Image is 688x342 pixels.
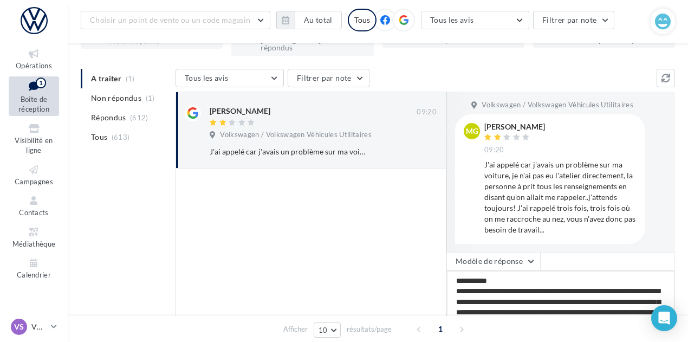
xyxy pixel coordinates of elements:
p: VW ST OMER [31,321,47,332]
span: 1 [432,320,449,338]
span: Répondus [91,112,126,123]
span: Campagnes [15,177,53,186]
span: Mg [466,126,478,137]
button: Choisir un point de vente ou un code magasin [81,11,270,29]
span: Non répondus [91,93,141,104]
div: J'ai appelé car j'avais un problème sur ma voiture, je n'ai pas eu l'atelier directement, la pers... [210,146,366,157]
span: Tous les avis [430,15,474,24]
button: Au total [276,11,342,29]
span: (613) [112,133,130,141]
a: Médiathèque [9,224,59,250]
span: résultats/page [347,324,392,334]
div: [PERSON_NAME] non répondus [261,36,365,51]
span: Opérations [16,61,52,70]
a: VS VW ST OMER [9,317,59,337]
span: VS [14,321,24,332]
div: 1 [36,78,46,88]
button: Tous les avis [421,11,529,29]
a: Opérations [9,46,59,72]
span: Contacts [19,208,49,217]
button: Filtrer par note [533,11,615,29]
span: Tous les avis [185,73,229,82]
span: Volkswagen / Volkswagen Véhicules Utilitaires [220,130,372,140]
span: Boîte de réception [18,95,49,114]
a: Contacts [9,192,59,219]
button: Filtrer par note [288,69,369,87]
a: Boîte de réception1 [9,76,59,116]
span: Tous [91,132,107,143]
a: Calendrier [9,255,59,281]
span: 09:20 [484,145,504,155]
span: Médiathèque [12,240,56,248]
button: Au total [295,11,342,29]
span: (612) [130,113,148,122]
span: Afficher [283,324,308,334]
span: 10 [319,326,328,334]
button: 10 [314,322,341,338]
span: Choisir un point de vente ou un code magasin [90,15,250,24]
a: Visibilité en ligne [9,120,59,157]
span: Volkswagen / Volkswagen Véhicules Utilitaires [482,100,633,110]
span: 09:20 [417,107,437,117]
span: Visibilité en ligne [15,136,53,155]
div: [PERSON_NAME] [210,106,270,117]
button: Tous les avis [176,69,284,87]
span: (1) [146,94,155,102]
div: Tous [348,9,377,31]
a: Campagnes [9,162,59,188]
button: Modèle de réponse [446,252,541,270]
div: [PERSON_NAME] [484,123,545,131]
div: J'ai appelé car j'avais un problème sur ma voiture, je n'ai pas eu l'atelier directement, la pers... [484,159,637,235]
span: Calendrier [17,270,51,279]
div: Open Intercom Messenger [651,305,677,331]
